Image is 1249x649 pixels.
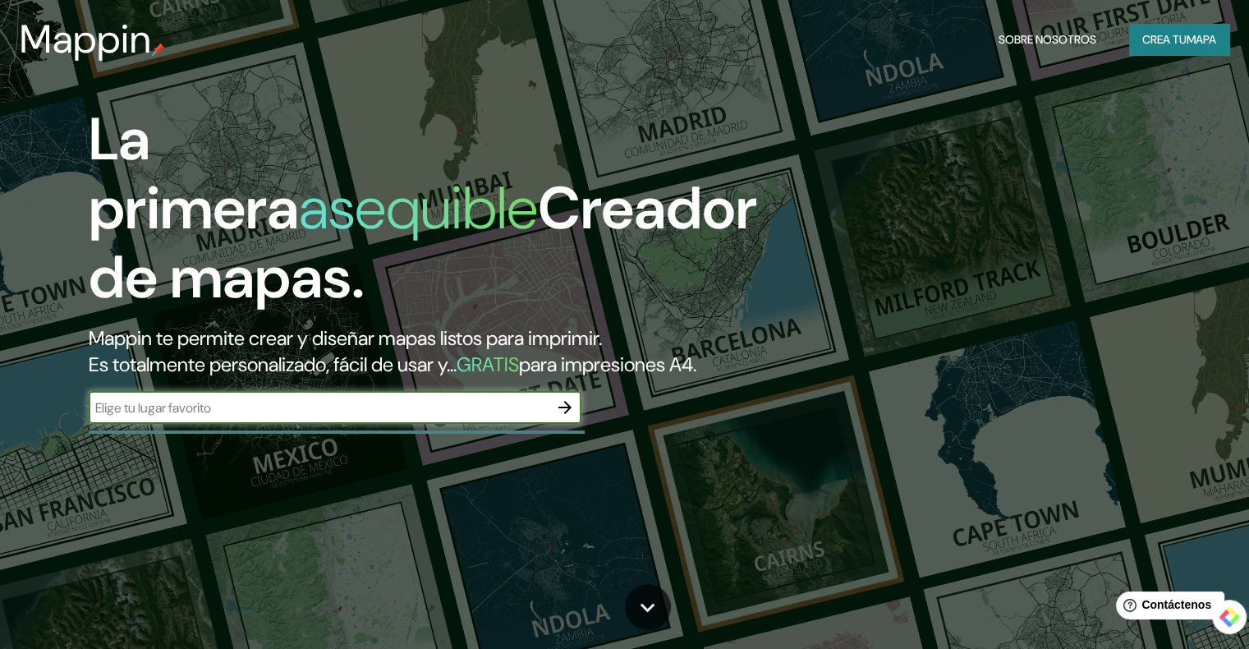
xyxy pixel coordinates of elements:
[89,398,549,417] input: Elige tu lugar favorito
[992,24,1103,55] button: Sobre nosotros
[89,170,757,315] font: Creador de mapas.
[152,43,165,56] img: pin de mapeo
[20,13,152,65] font: Mappin
[89,352,457,377] font: Es totalmente personalizado, fácil de usar y...
[457,352,519,377] font: GRATIS
[1142,32,1187,47] font: Crea tu
[1129,24,1229,55] button: Crea tumapa
[999,32,1096,47] font: Sobre nosotros
[1187,32,1216,47] font: mapa
[1103,585,1231,631] iframe: Lanzador de widgets de ayuda
[89,325,602,351] font: Mappin te permite crear y diseñar mapas listos para imprimir.
[89,101,299,246] font: La primera
[519,352,696,377] font: para impresiones A4.
[299,170,538,246] font: asequible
